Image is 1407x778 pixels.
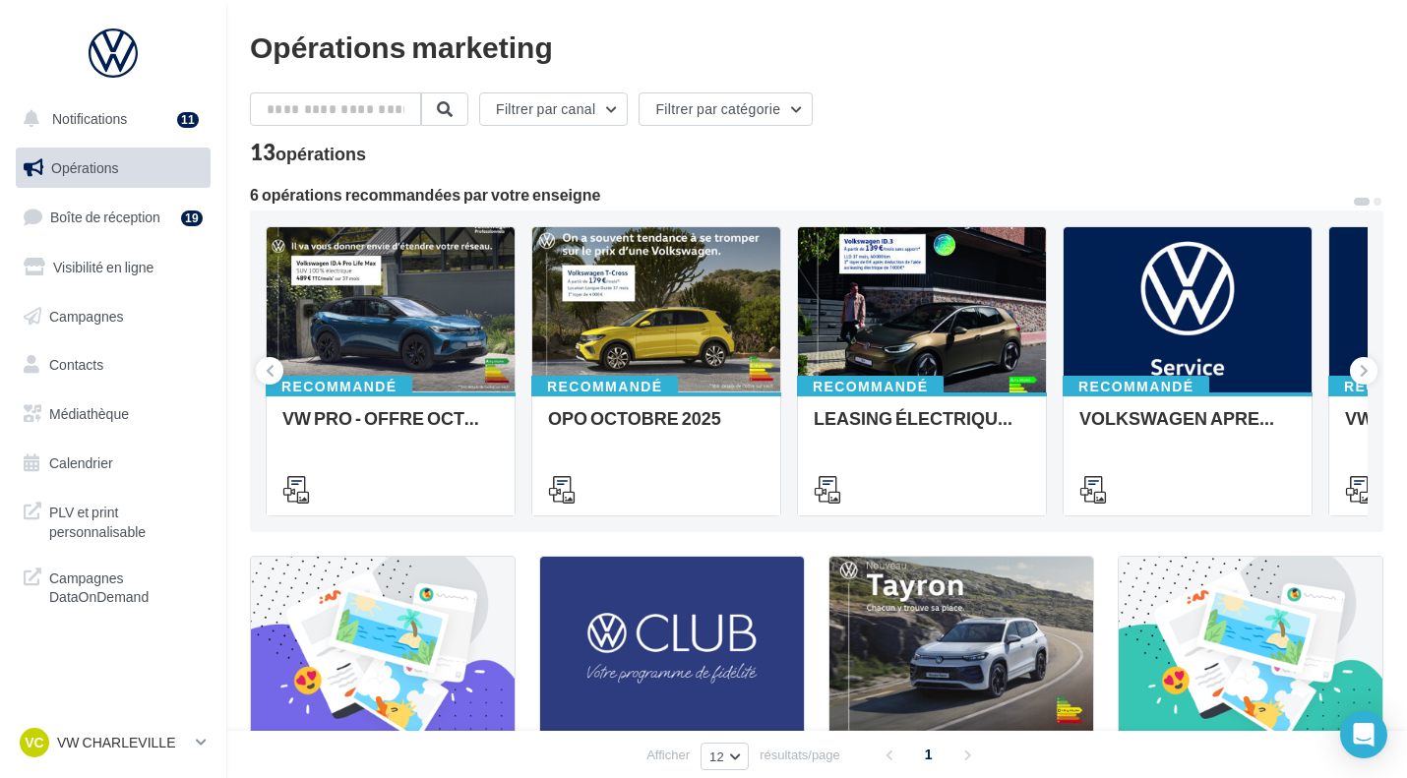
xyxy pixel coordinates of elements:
a: Campagnes [12,296,214,337]
a: Campagnes DataOnDemand [12,557,214,615]
div: Recommandé [531,376,678,397]
span: Médiathèque [49,405,129,422]
div: OPO OCTOBRE 2025 [548,408,765,448]
button: Filtrer par catégorie [639,92,813,126]
span: Campagnes [49,307,124,324]
span: VC [25,733,43,752]
a: VC VW CHARLEVILLE [16,724,211,761]
div: Recommandé [266,376,412,397]
div: VOLKSWAGEN APRES-VENTE [1079,408,1296,448]
div: 6 opérations recommandées par votre enseigne [250,187,1352,203]
span: Contacts [49,356,103,373]
button: Notifications 11 [12,98,207,140]
span: Visibilité en ligne [53,259,153,275]
a: Calendrier [12,443,214,484]
button: 12 [701,743,749,770]
a: Médiathèque [12,393,214,435]
div: Open Intercom Messenger [1340,711,1387,758]
div: 13 [250,142,366,163]
span: Calendrier [49,454,113,471]
div: VW PRO - OFFRE OCTOBRE 25 [282,408,499,448]
a: Visibilité en ligne [12,247,214,288]
span: Notifications [52,110,127,127]
span: résultats/page [760,746,840,764]
div: Recommandé [1063,376,1209,397]
span: Opérations [51,159,118,176]
div: 11 [177,112,199,128]
span: Campagnes DataOnDemand [49,565,203,607]
a: Boîte de réception19 [12,196,214,238]
a: PLV et print personnalisable [12,491,214,549]
div: LEASING ÉLECTRIQUE 2025 [814,408,1030,448]
span: Afficher [646,746,690,764]
div: Opérations marketing [250,31,1383,61]
a: Opérations [12,148,214,189]
div: Recommandé [797,376,944,397]
div: 19 [181,210,203,226]
span: Boîte de réception [50,209,160,225]
p: VW CHARLEVILLE [57,733,188,752]
span: 12 [709,748,724,764]
a: Contacts [12,344,214,386]
button: Filtrer par canal [479,92,628,126]
div: opérations [275,145,366,162]
span: 1 [913,739,945,770]
span: PLV et print personnalisable [49,499,203,541]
